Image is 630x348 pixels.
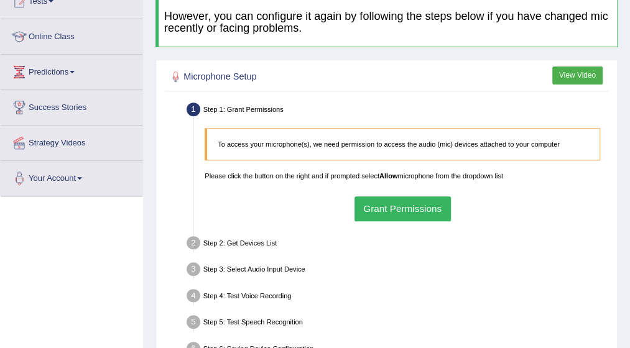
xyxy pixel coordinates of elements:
a: Strategy Videos [1,126,142,157]
a: Success Stories [1,90,142,121]
a: Online Class [1,19,142,50]
div: Step 1: Grant Permissions [182,99,613,122]
b: Allow [379,172,397,180]
p: To access your microphone(s), we need permission to access the audio (mic) devices attached to yo... [218,139,589,149]
a: Predictions [1,55,142,86]
div: Step 2: Get Devices List [182,233,613,256]
h2: Microphone Setup [168,69,439,85]
div: Step 4: Test Voice Recording [182,286,613,309]
div: Step 3: Select Audio Input Device [182,259,613,282]
div: Step 5: Test Speech Recognition [182,312,613,335]
h4: However, you can configure it again by following the steps below if you have changed mic recently... [164,11,611,35]
button: View Video [552,66,603,85]
button: Grant Permissions [354,196,451,221]
a: Your Account [1,161,142,192]
p: Please click the button on the right and if prompted select microphone from the dropdown list [205,171,600,181]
